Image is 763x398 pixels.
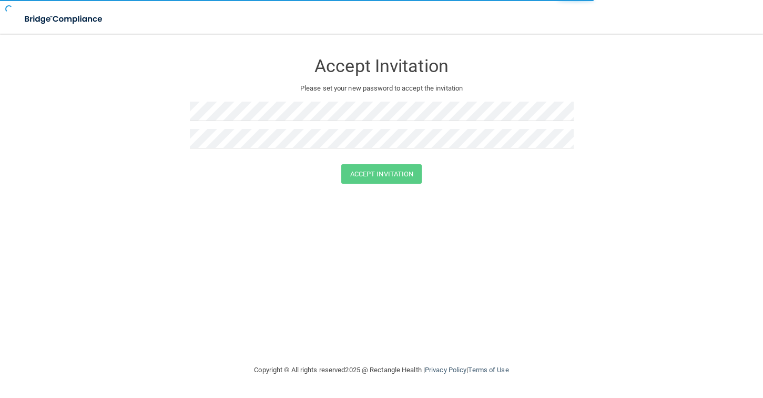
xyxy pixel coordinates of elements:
[16,8,113,30] img: bridge_compliance_login_screen.278c3ca4.svg
[190,56,574,76] h3: Accept Invitation
[425,366,466,374] a: Privacy Policy
[468,366,508,374] a: Terms of Use
[341,164,422,184] button: Accept Invitation
[190,353,574,387] div: Copyright © All rights reserved 2025 @ Rectangle Health | |
[198,82,566,95] p: Please set your new password to accept the invitation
